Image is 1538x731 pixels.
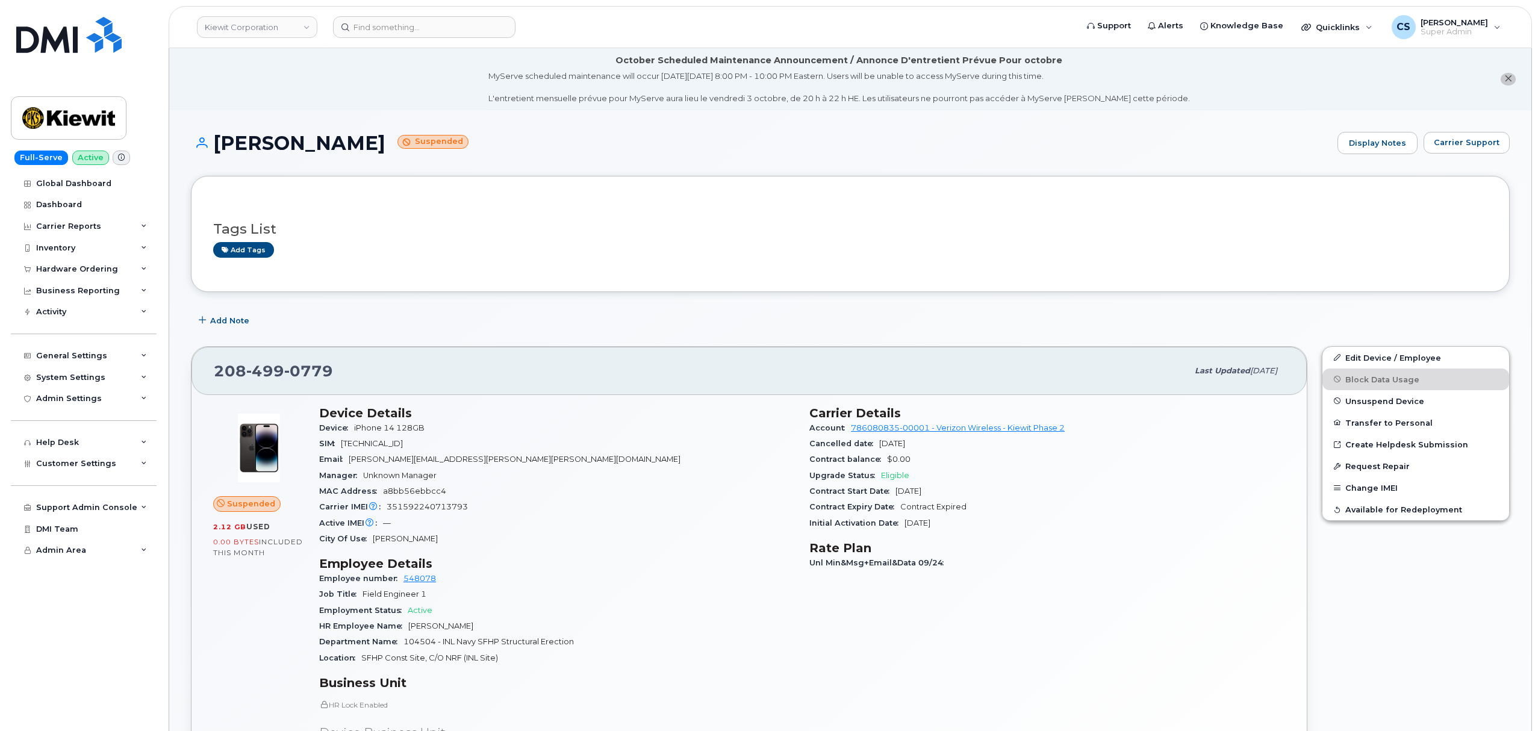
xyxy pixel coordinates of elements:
[363,589,426,599] span: Field Engineer 1
[809,541,1285,555] h3: Rate Plan
[213,222,1487,237] h3: Tags List
[383,518,391,527] span: —
[354,423,425,432] span: iPhone 14 128GB
[341,439,403,448] span: [TECHNICAL_ID]
[1322,434,1509,455] a: Create Helpdesk Submission
[809,487,895,496] span: Contract Start Date
[319,439,341,448] span: SIM
[363,471,437,480] span: Unknown Manager
[408,606,432,615] span: Active
[904,518,930,527] span: [DATE]
[615,54,1062,67] div: October Scheduled Maintenance Announcement / Annonce D'entretient Prévue Pour octobre
[1337,132,1418,155] a: Display Notes
[319,574,403,583] span: Employee number
[809,518,904,527] span: Initial Activation Date
[1501,73,1516,86] button: close notification
[887,455,911,464] span: $0.00
[246,362,284,380] span: 499
[349,455,680,464] span: [PERSON_NAME][EMAIL_ADDRESS][PERSON_NAME][PERSON_NAME][DOMAIN_NAME]
[191,132,1331,154] h1: [PERSON_NAME]
[246,522,270,531] span: used
[361,653,498,662] span: SFHP Const Site, C/O NRF (INL Site)
[1322,455,1509,477] button: Request Repair
[1424,132,1510,154] button: Carrier Support
[373,534,438,543] span: [PERSON_NAME]
[383,487,446,496] span: a8bb56ebbcc4
[1322,499,1509,520] button: Available for Redeployment
[403,637,574,646] span: 104504 - INL Navy SFHP Structural Erection
[1322,412,1509,434] button: Transfer to Personal
[213,537,303,557] span: included this month
[213,242,274,257] a: Add tags
[319,556,795,571] h3: Employee Details
[319,455,349,464] span: Email
[223,412,295,484] img: image20231002-3703462-njx0qo.jpeg
[210,315,249,326] span: Add Note
[319,534,373,543] span: City Of Use
[319,487,383,496] span: MAC Address
[408,621,473,630] span: [PERSON_NAME]
[1486,679,1529,722] iframe: Messenger Launcher
[319,406,795,420] h3: Device Details
[809,423,851,432] span: Account
[1345,396,1424,405] span: Unsuspend Device
[191,310,260,332] button: Add Note
[1345,505,1462,514] span: Available for Redeployment
[397,135,469,149] small: Suspended
[319,700,795,710] p: HR Lock Enabled
[319,471,363,480] span: Manager
[319,606,408,615] span: Employment Status
[319,589,363,599] span: Job Title
[809,558,950,567] span: Unl Min&Msg+Email&Data 09/24
[319,653,361,662] span: Location
[881,471,909,480] span: Eligible
[319,676,795,690] h3: Business Unit
[319,621,408,630] span: HR Employee Name
[809,471,881,480] span: Upgrade Status
[900,502,967,511] span: Contract Expired
[319,637,403,646] span: Department Name
[284,362,333,380] span: 0779
[1322,477,1509,499] button: Change IMEI
[879,439,905,448] span: [DATE]
[488,70,1190,104] div: MyServe scheduled maintenance will occur [DATE][DATE] 8:00 PM - 10:00 PM Eastern. Users will be u...
[227,498,275,509] span: Suspended
[214,362,333,380] span: 208
[319,518,383,527] span: Active IMEI
[1322,347,1509,369] a: Edit Device / Employee
[213,538,259,546] span: 0.00 Bytes
[1322,369,1509,390] button: Block Data Usage
[895,487,921,496] span: [DATE]
[387,502,468,511] span: 351592240713793
[1434,137,1499,148] span: Carrier Support
[213,523,246,531] span: 2.12 GB
[319,502,387,511] span: Carrier IMEI
[1322,390,1509,412] button: Unsuspend Device
[851,423,1065,432] a: 786080835-00001 - Verizon Wireless - Kiewit Phase 2
[809,455,887,464] span: Contract balance
[1195,366,1250,375] span: Last updated
[1250,366,1277,375] span: [DATE]
[809,439,879,448] span: Cancelled date
[319,423,354,432] span: Device
[403,574,436,583] a: 548078
[809,502,900,511] span: Contract Expiry Date
[809,406,1285,420] h3: Carrier Details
